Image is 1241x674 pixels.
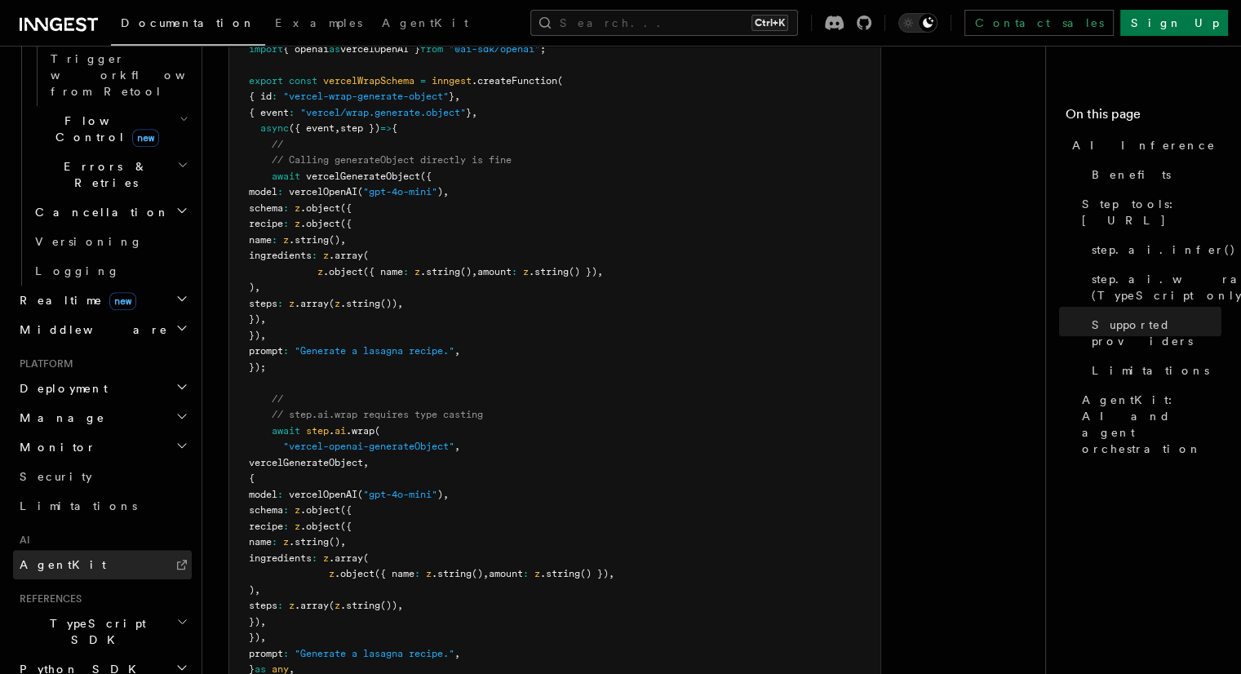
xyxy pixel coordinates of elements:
a: Benefits [1085,160,1221,189]
span: , [472,107,477,118]
button: Realtimenew [13,286,192,315]
span: ( [557,75,563,86]
a: Examples [265,5,372,44]
span: TypeScript SDK [13,615,176,648]
a: Contact sales [964,10,1114,36]
span: recipe [249,521,283,532]
span: await [272,171,300,182]
span: step }) [340,122,380,134]
span: prompt [249,345,283,357]
span: model [249,489,277,500]
span: from [420,43,443,55]
a: Limitations [13,491,192,521]
span: Benefits [1092,166,1171,183]
span: , [340,234,346,246]
span: z [289,298,295,309]
a: step.ai.infer() [1085,235,1221,264]
span: , [443,489,449,500]
span: z [283,234,289,246]
span: ai [335,425,346,437]
span: => [380,122,392,134]
span: Documentation [121,16,255,29]
span: Examples [275,16,362,29]
button: Search...Ctrl+K [530,10,798,36]
span: : [272,91,277,102]
span: AgentKit [20,558,106,571]
span: () [472,568,483,579]
span: Monitor [13,439,96,455]
span: = [420,75,426,86]
span: z [295,504,300,516]
span: : [277,186,283,197]
span: schema [249,202,283,214]
span: step.ai.infer() [1092,242,1236,258]
span: vercelOpenAI [289,489,357,500]
span: z [426,568,432,579]
span: "vercel-openai-generateObject" [283,441,454,452]
span: , [454,345,460,357]
span: name [249,536,272,548]
span: .createFunction [472,75,557,86]
span: , [255,584,260,596]
span: inngest [432,75,472,86]
span: .array [329,552,363,564]
span: "Generate a lasagna recipe." [295,345,454,357]
span: } [466,107,472,118]
span: { openai [283,43,329,55]
span: .object [335,568,375,579]
span: : [283,504,289,516]
span: : [272,234,277,246]
span: }) [249,330,260,341]
span: steps [249,298,277,309]
span: z [317,266,323,277]
span: ({ [340,218,352,229]
button: Middleware [13,315,192,344]
span: , [454,648,460,659]
span: ( [329,298,335,309]
span: vercelOpenAI } [340,43,420,55]
a: Security [13,462,192,491]
span: "Generate a lasagna recipe." [295,648,454,659]
span: // step.ai.wrap requires type casting [272,409,483,420]
button: TypeScript SDK [13,609,192,654]
span: .object [300,218,340,229]
span: ()) [380,298,397,309]
span: .array [329,250,363,261]
span: , [363,457,369,468]
span: z [534,568,540,579]
span: z [335,600,340,611]
span: Limitations [1092,362,1209,379]
span: step [306,425,329,437]
span: : [283,202,289,214]
span: Errors & Retries [29,158,177,191]
span: vercelGenerateObject [306,171,420,182]
span: .object [300,521,340,532]
span: , [260,616,266,627]
span: , [255,282,260,293]
span: : [312,250,317,261]
span: AgentKit: AI and agent orchestration [1082,392,1221,457]
span: model [249,186,277,197]
span: Cancellation [29,204,170,220]
span: , [340,536,346,548]
span: z [335,298,340,309]
span: () [329,536,340,548]
span: ; [540,43,546,55]
span: , [260,632,266,643]
span: ( [363,552,369,564]
a: Step tools: [URL] [1075,189,1221,235]
span: new [132,129,159,147]
span: Manage [13,410,105,426]
span: , [260,313,266,325]
span: async [260,122,289,134]
span: : [523,568,529,579]
span: z [295,218,300,229]
span: .string [529,266,569,277]
span: z [523,266,529,277]
span: .string [289,536,329,548]
a: Logging [29,256,192,286]
span: { [392,122,397,134]
span: amount [489,568,523,579]
span: .string [432,568,472,579]
h4: On this page [1066,104,1221,131]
